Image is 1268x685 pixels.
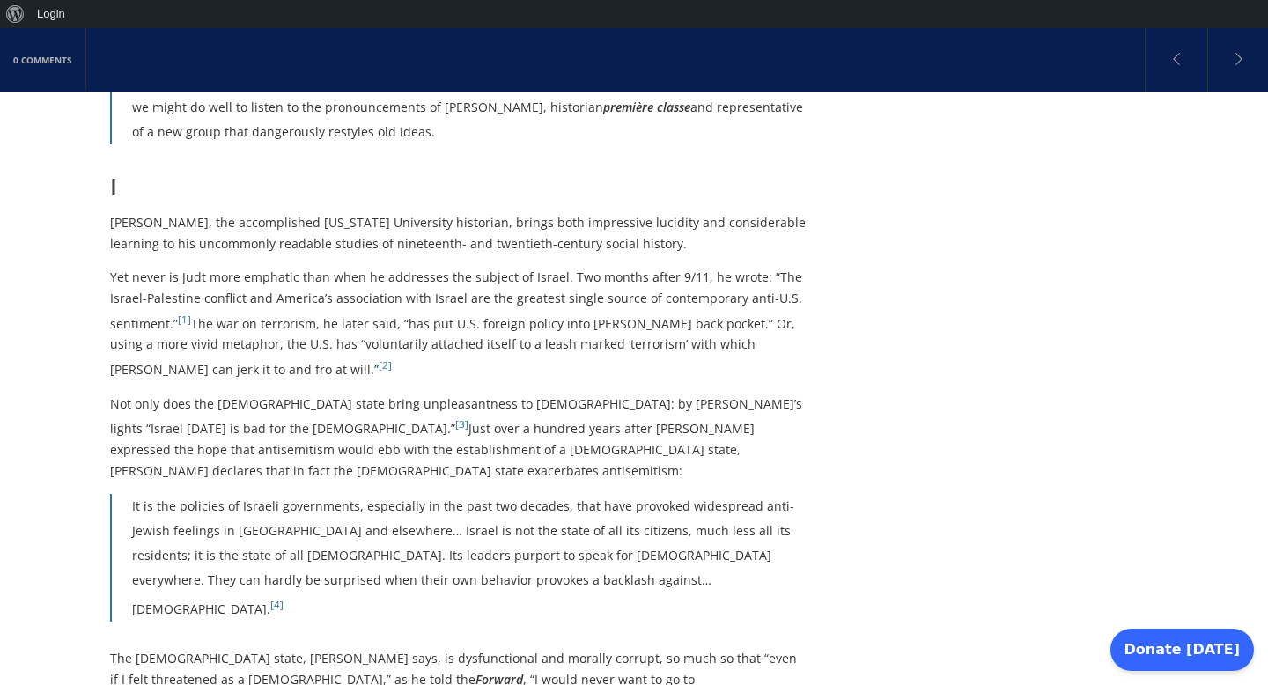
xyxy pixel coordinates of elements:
p: It is the policies of Israeli governments, especially in the past two decades, that have provoked... [132,494,808,622]
a: [4] [270,598,284,611]
a: [3] [455,417,468,431]
h3: I [110,171,808,203]
em: première classe [603,99,690,115]
a: [2] [379,358,392,372]
a: [1] [178,313,191,326]
p: Not only does the [DEMOGRAPHIC_DATA] state bring unpleasantness to [DEMOGRAPHIC_DATA]: by [PERSON... [110,394,808,482]
p: Another generation of anti-Israel intellectuals is coming into its own. To understand what this p... [132,70,808,144]
p: [PERSON_NAME], the accomplished [US_STATE] University historian, brings both impressive lucidity ... [110,212,808,254]
p: Yet never is Judt more emphatic than when he addresses the subject of Israel. Two months after 9/... [110,267,808,379]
